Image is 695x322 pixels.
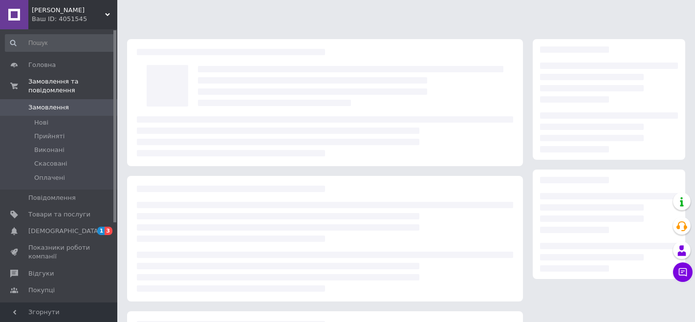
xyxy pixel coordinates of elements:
span: Виконані [34,146,65,154]
span: 1 [97,227,105,235]
span: Головна [28,61,56,69]
span: Покупці [28,286,55,295]
span: Прийняті [34,132,65,141]
span: Товари та послуги [28,210,90,219]
span: [DEMOGRAPHIC_DATA] [28,227,101,236]
span: Оплачені [34,173,65,182]
span: Відгуки [28,269,54,278]
span: Замовлення та повідомлення [28,77,117,95]
div: Ваш ID: 4051545 [32,15,117,23]
span: Скасовані [34,159,67,168]
span: Повідомлення [28,193,76,202]
button: Чат з покупцем [673,262,693,282]
span: Тоталіті Шоп [32,6,105,15]
span: Замовлення [28,103,69,112]
span: Нові [34,118,48,127]
span: Показники роботи компанії [28,243,90,261]
span: 3 [105,227,112,235]
input: Пошук [5,34,115,52]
